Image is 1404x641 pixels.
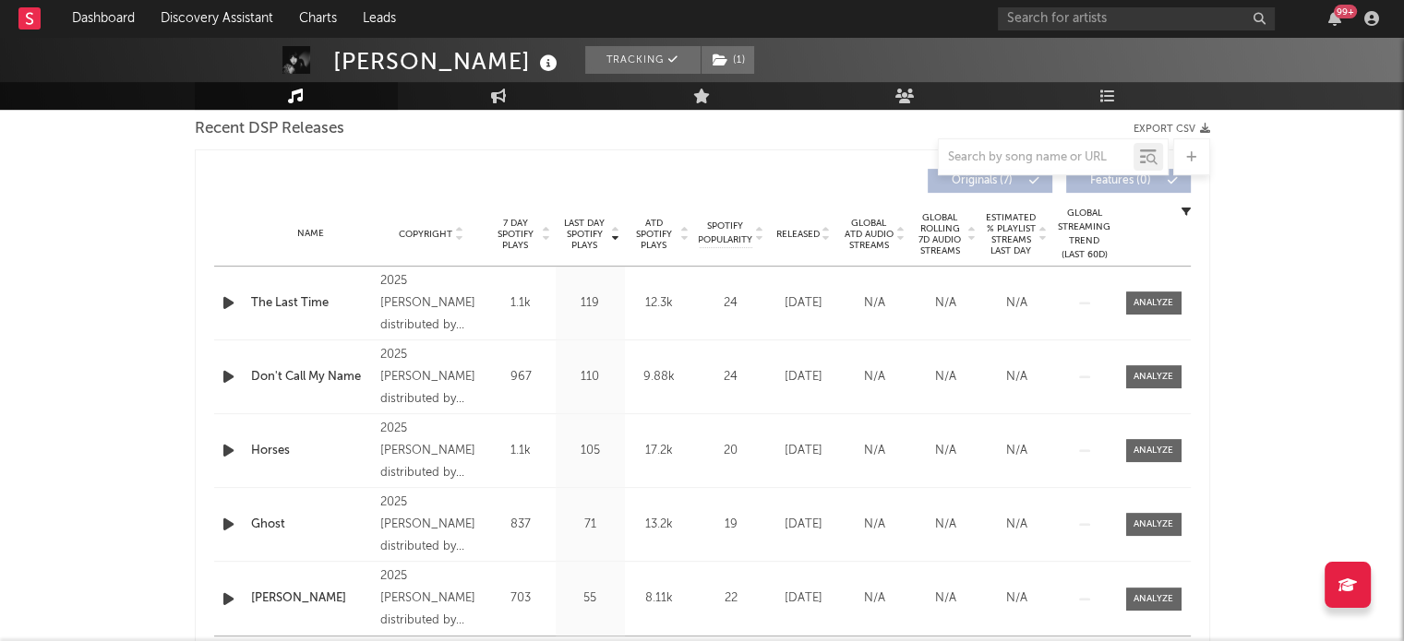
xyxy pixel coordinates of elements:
span: Spotify Popularity [698,220,752,247]
input: Search by song name or URL [939,150,1134,165]
div: N/A [844,589,906,608]
div: 110 [560,368,620,386]
div: 17.2k [630,442,690,460]
span: Global Rolling 7D Audio Streams [915,212,966,256]
button: 99+ [1328,11,1341,26]
div: N/A [915,368,977,386]
div: 19 [699,516,763,534]
div: 12.3k [630,294,690,313]
div: 2025 [PERSON_NAME] distributed by Community Music [380,565,481,632]
a: Don't Call My Name [251,368,372,386]
div: N/A [986,368,1048,386]
div: 13.2k [630,516,690,534]
span: Recent DSP Releases [195,118,344,140]
span: ( 1 ) [701,46,755,74]
div: 99 + [1334,5,1357,18]
div: 119 [560,294,620,313]
button: Originals(7) [928,169,1052,193]
div: 71 [560,516,620,534]
span: Estimated % Playlist Streams Last Day [986,212,1037,256]
div: N/A [986,442,1048,460]
div: 2025 [PERSON_NAME] distributed by Community Music [380,418,481,484]
span: Features ( 0 ) [1078,175,1163,186]
div: 8.11k [630,589,690,608]
button: (1) [702,46,754,74]
span: Last Day Spotify Plays [560,218,609,251]
div: N/A [915,442,977,460]
div: 105 [560,442,620,460]
input: Search for artists [998,7,1275,30]
div: 9.88k [630,368,690,386]
div: N/A [986,516,1048,534]
div: [DATE] [773,368,834,386]
span: Global ATD Audio Streams [844,218,894,251]
div: N/A [915,589,977,608]
div: 55 [560,589,620,608]
button: Export CSV [1134,124,1210,135]
div: N/A [844,368,906,386]
a: The Last Time [251,294,372,313]
div: Name [251,227,372,241]
div: 24 [699,368,763,386]
div: N/A [844,294,906,313]
button: Tracking [585,46,701,74]
div: N/A [986,589,1048,608]
div: 20 [699,442,763,460]
div: 2025 [PERSON_NAME] distributed by Community Music [380,344,481,410]
button: Features(0) [1066,169,1191,193]
span: Released [776,229,820,240]
div: N/A [986,294,1048,313]
div: N/A [915,516,977,534]
span: Originals ( 7 ) [940,175,1025,186]
div: Global Streaming Trend (Last 60D) [1057,207,1112,262]
div: [DATE] [773,294,834,313]
a: Horses [251,442,372,460]
div: 703 [491,589,551,608]
div: 2025 [PERSON_NAME] distributed by Community Music [380,492,481,558]
span: ATD Spotify Plays [630,218,678,251]
div: N/A [915,294,977,313]
div: [DATE] [773,442,834,460]
div: 1.1k [491,442,551,460]
span: 7 Day Spotify Plays [491,218,540,251]
span: Copyright [399,229,452,240]
div: 967 [491,368,551,386]
a: [PERSON_NAME] [251,589,372,608]
div: 2025 [PERSON_NAME] distributed by Community Music [380,270,481,337]
div: N/A [844,516,906,534]
div: [DATE] [773,516,834,534]
div: 22 [699,589,763,608]
div: 24 [699,294,763,313]
div: 837 [491,516,551,534]
a: Ghost [251,516,372,534]
div: [PERSON_NAME] [333,46,562,77]
div: N/A [844,442,906,460]
div: [DATE] [773,589,834,608]
div: 1.1k [491,294,551,313]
